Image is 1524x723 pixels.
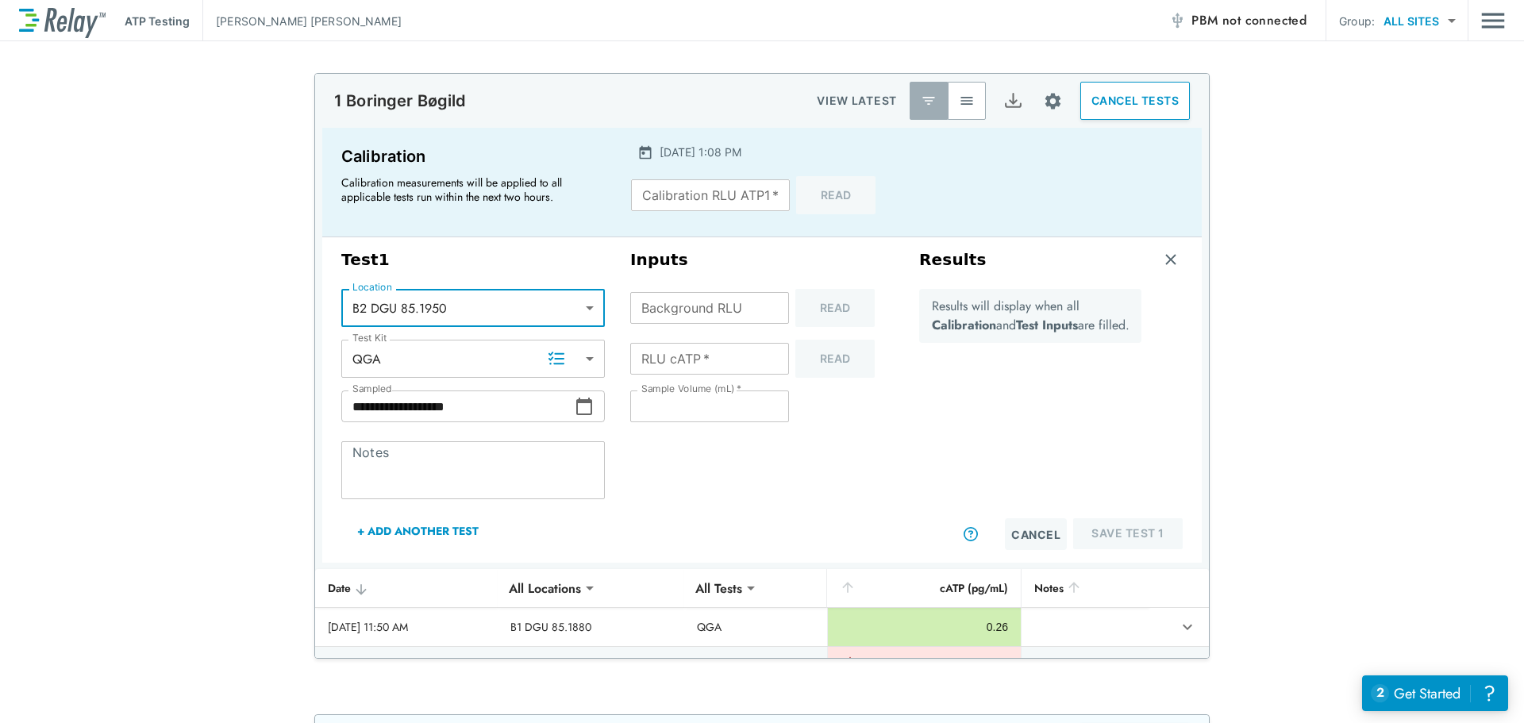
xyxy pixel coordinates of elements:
[817,91,897,110] p: VIEW LATEST
[1481,6,1505,36] button: Main menu
[994,82,1032,120] button: Export
[1005,518,1067,550] button: Cancel
[352,383,392,394] label: Sampled
[684,608,827,646] td: QGA
[919,250,987,270] h3: Results
[932,316,996,334] b: Calibration
[1080,82,1190,120] button: CANCEL TESTS
[498,647,684,685] td: B5 DGU 85.1947
[498,572,592,604] div: All Locations
[1169,13,1185,29] img: Offline Icon
[315,569,498,608] th: Date
[125,13,190,29] p: ATP Testing
[1034,579,1136,598] div: Notes
[1163,5,1313,37] button: PBM not connected
[1174,652,1201,679] button: expand row
[1362,675,1508,711] iframe: Resource center
[684,647,827,685] td: QGA
[1163,252,1179,267] img: Remove
[1016,316,1078,334] b: Test Inputs
[630,250,894,270] h3: Inputs
[1032,80,1074,122] button: Site setup
[341,343,605,375] div: QGA
[921,93,937,109] img: Latest
[341,144,602,169] p: Calibration
[959,93,975,109] img: View All
[1174,613,1201,640] button: expand row
[1481,6,1505,36] img: Drawer Icon
[341,512,495,550] button: + Add Another Test
[352,282,392,293] label: Location
[341,175,595,204] p: Calibration measurements will be applied to all applicable tests run within the next two hours.
[352,333,387,344] label: Test Kit
[841,655,860,674] img: Warning
[932,297,1130,335] p: Results will display when all and are filled.
[684,572,753,604] div: All Tests
[637,144,653,160] img: Calender Icon
[341,390,575,422] input: Choose date, selected date is Sep 15, 2025
[1043,91,1063,111] img: Settings Icon
[334,91,467,110] p: 1 Boringer Bøgild
[1003,91,1023,111] img: Export Icon
[341,250,605,270] h3: Test 1
[660,144,741,160] p: [DATE] 1:08 PM
[1191,10,1307,32] span: PBM
[498,608,684,646] td: B1 DGU 85.1880
[840,579,1008,598] div: cATP (pg/mL)
[1222,11,1307,29] span: not connected
[841,619,1008,635] div: 0.26
[216,13,402,29] p: [PERSON_NAME] [PERSON_NAME]
[1339,13,1375,29] p: Group:
[641,383,741,394] label: Sample Volume (mL)
[341,292,605,324] div: B2 DGU 85.1950
[328,619,485,635] div: [DATE] 11:50 AM
[19,4,106,38] img: LuminUltra Relay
